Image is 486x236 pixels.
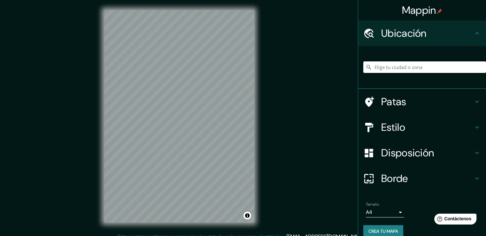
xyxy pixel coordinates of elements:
iframe: Lanzador de widgets de ayuda [429,211,479,229]
div: Ubicación [358,20,486,46]
div: Disposición [358,140,486,166]
div: A4 [366,207,404,217]
font: Estilo [381,121,405,134]
div: Borde [358,166,486,191]
canvas: Mapa [104,10,254,223]
font: Ubicación [381,27,427,40]
div: Patas [358,89,486,114]
img: pin-icon.png [437,9,442,14]
font: Disposición [381,146,434,160]
font: A4 [366,209,372,216]
font: Mappin [402,4,436,17]
font: Tamaño [366,202,379,207]
div: Estilo [358,114,486,140]
font: Borde [381,172,408,185]
input: Elige tu ciudad o zona [363,61,486,73]
font: Crea tu mapa [368,228,398,234]
button: Activar o desactivar atribución [243,212,251,219]
font: Patas [381,95,406,108]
